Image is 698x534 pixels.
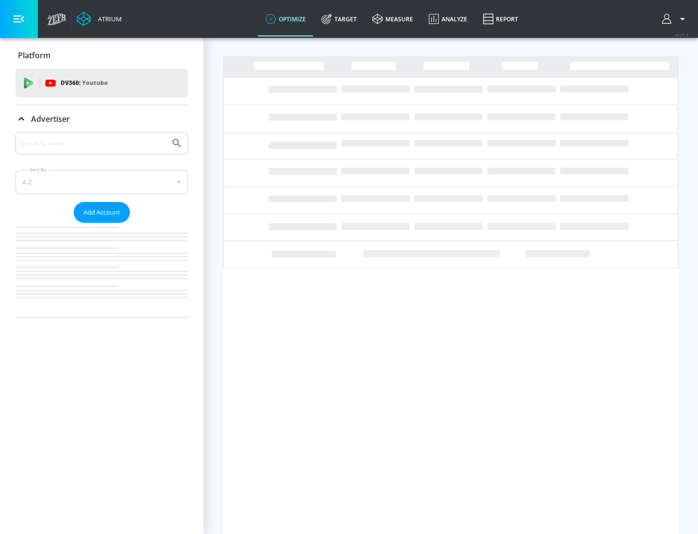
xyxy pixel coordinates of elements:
div: DV360: Youtube [16,68,188,98]
a: Atrium [77,12,122,26]
p: Youtube [82,78,108,88]
button: Add Account [74,202,130,223]
p: Platform [18,50,50,61]
input: Search by name [19,137,166,150]
a: Target [314,1,365,36]
p: DV360: [61,78,108,88]
nav: list of Advertiser [16,223,188,317]
p: Advertiser [31,114,70,124]
a: measure [365,1,421,36]
div: Platform [16,42,188,69]
a: Report [475,1,526,36]
a: optimize [258,1,314,36]
div: Advertiser [16,132,188,317]
div: A-Z [16,170,188,194]
div: Atrium [94,15,122,23]
label: Sort By [28,167,48,173]
a: Analyze [421,1,475,36]
span: v 4.25.4 [675,32,688,37]
span: Add Account [83,207,120,218]
div: Advertiser [16,105,188,133]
